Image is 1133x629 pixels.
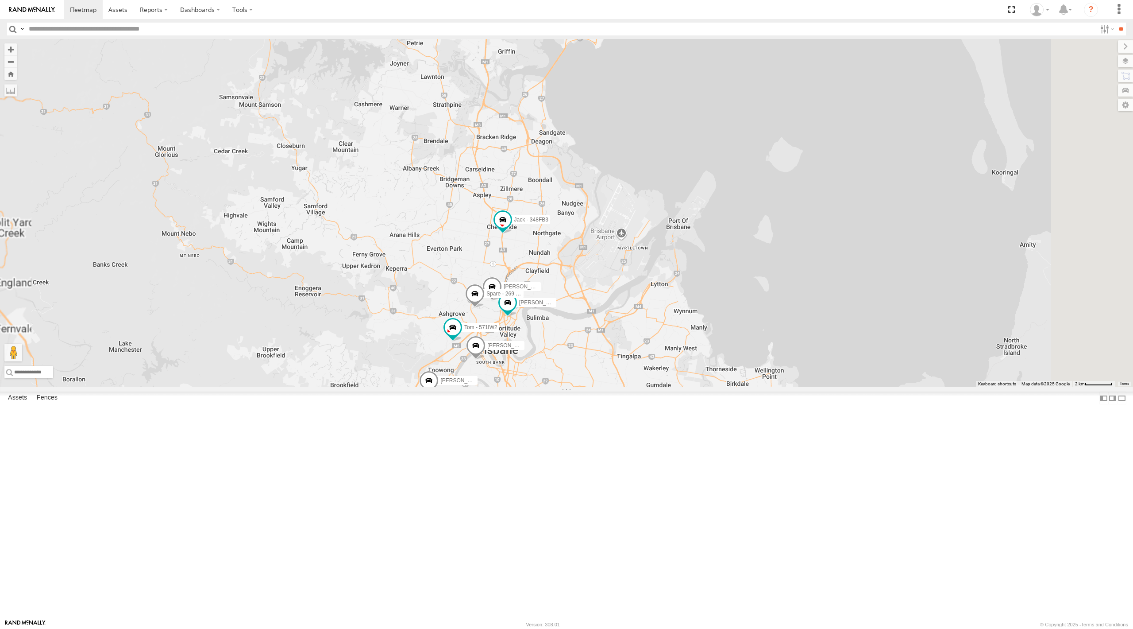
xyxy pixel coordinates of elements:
label: Measure [4,84,17,97]
label: Fences [32,392,62,404]
button: Zoom Home [4,68,17,80]
button: Zoom in [4,43,17,55]
button: Map scale: 2 km per 59 pixels [1072,381,1115,387]
span: [PERSON_NAME] - 063 EB2 [440,377,509,384]
span: Map data ©2025 Google [1021,381,1070,386]
div: Version: 308.01 [526,622,560,627]
span: [PERSON_NAME] - 349FB3 [504,283,570,290]
a: Visit our Website [5,620,46,629]
i: ? [1084,3,1098,17]
span: [PERSON_NAME]- 817BG4 [519,299,586,306]
label: Dock Summary Table to the Right [1108,392,1117,404]
span: Tom - 571IW2 [464,324,497,330]
label: Search Query [19,23,26,35]
span: Spare - 269 EH7 [486,291,526,297]
label: Hide Summary Table [1118,392,1126,404]
label: Assets [4,392,31,404]
label: Dock Summary Table to the Left [1099,392,1108,404]
a: Terms (opens in new tab) [1120,382,1129,386]
label: Map Settings [1118,99,1133,111]
a: Terms and Conditions [1081,622,1128,627]
span: 2 km [1075,381,1085,386]
label: Search Filter Options [1097,23,1116,35]
button: Drag Pegman onto the map to open Street View [4,344,22,361]
div: © Copyright 2025 - [1040,622,1128,627]
span: Jack - 348FB3 [514,217,548,223]
span: [PERSON_NAME] - 017IP4 [487,342,552,349]
img: rand-logo.svg [9,7,55,13]
div: Marco DiBenedetto [1027,3,1052,16]
button: Keyboard shortcuts [978,381,1016,387]
button: Zoom out [4,55,17,68]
